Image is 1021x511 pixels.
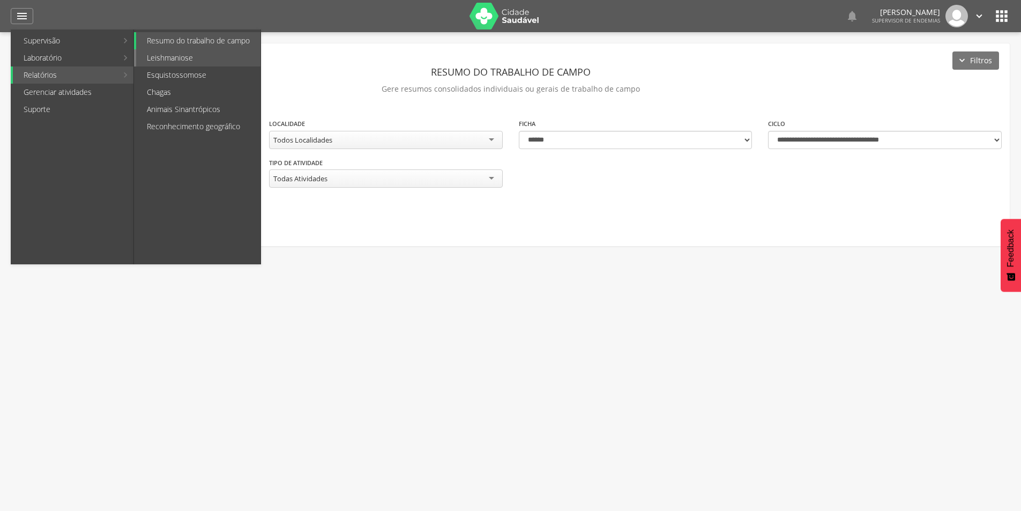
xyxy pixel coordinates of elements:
button: Filtros [952,51,999,70]
a:  [973,5,985,27]
span: Feedback [1006,229,1016,267]
div: Todas Atividades [273,174,327,183]
i:  [973,10,985,22]
i:  [846,10,859,23]
a: Laboratório [13,49,117,66]
header: Resumo do Trabalho de Campo [19,62,1002,82]
button: Feedback - Mostrar pesquisa [1001,219,1021,292]
p: Gere resumos consolidados individuais ou gerais de trabalho de campo [19,82,1002,97]
a: Resumo do trabalho de campo [136,32,260,49]
span: Supervisor de Endemias [872,17,940,24]
label: Tipo de Atividade [269,159,323,167]
i:  [993,8,1010,25]
a: Reconhecimento geográfico [136,118,260,135]
p: [PERSON_NAME] [872,9,940,16]
a: Supervisão [13,32,117,49]
div: Todos Localidades [273,135,332,145]
i:  [16,10,28,23]
a: Chagas [136,84,260,101]
label: Ciclo [768,120,785,128]
a:  [11,8,33,24]
label: Localidade [269,120,305,128]
a: Gerenciar atividades [13,84,133,101]
a: Animais Sinantrópicos [136,101,260,118]
a:  [846,5,859,27]
a: Relatórios [13,66,117,84]
a: Leishmaniose [136,49,260,66]
label: Ficha [519,120,535,128]
a: Suporte [13,101,133,118]
a: Esquistossomose [136,66,260,84]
